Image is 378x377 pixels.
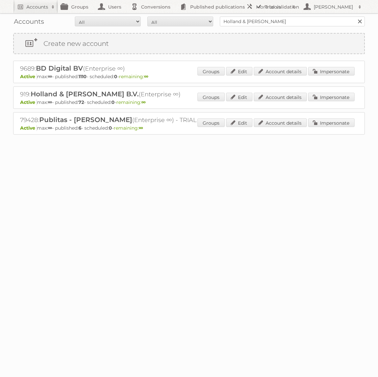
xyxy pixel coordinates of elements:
a: Groups [197,93,225,101]
p: max: - published: - scheduled: - [20,74,358,79]
h2: [PERSON_NAME] [312,4,355,10]
a: Edit [226,118,252,127]
strong: ∞ [141,99,146,105]
a: Edit [226,93,252,101]
p: max: - published: - scheduled: - [20,125,358,131]
a: Account details [254,67,307,76]
strong: ∞ [139,125,143,131]
strong: 0 [111,99,115,105]
span: Active [20,99,37,105]
a: Impersonate [308,118,355,127]
span: remaining: [114,125,143,131]
span: remaining: [116,99,146,105]
h2: Accounts [26,4,48,10]
strong: 0 [109,125,112,131]
strong: 72 [78,99,84,105]
span: Active [20,125,37,131]
strong: ∞ [144,74,148,79]
h2: 9689: (Enterprise ∞) [20,64,251,73]
a: Groups [197,118,225,127]
a: Impersonate [308,93,355,101]
a: Impersonate [308,67,355,76]
span: remaining: [119,74,148,79]
span: Publitas - [PERSON_NAME] [39,116,132,124]
h2: 919: (Enterprise ∞) [20,90,251,99]
span: BD Digital BV [36,64,83,72]
h2: More tools [256,4,289,10]
a: Create new account [14,34,364,53]
strong: 6 [78,125,81,131]
strong: 0 [114,74,117,79]
a: Edit [226,67,252,76]
p: max: - published: - scheduled: - [20,99,358,105]
span: Holland & [PERSON_NAME] B.V. [31,90,139,98]
strong: ∞ [48,74,52,79]
span: Active [20,74,37,79]
strong: ∞ [48,99,52,105]
a: Account details [254,118,307,127]
strong: ∞ [48,125,52,131]
h2: 79428: (Enterprise ∞) - TRIAL [20,116,251,124]
strong: 1110 [78,74,87,79]
a: Account details [254,93,307,101]
a: Groups [197,67,225,76]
